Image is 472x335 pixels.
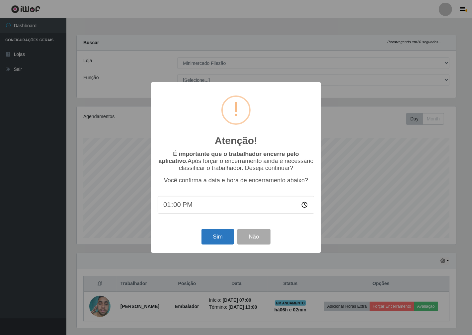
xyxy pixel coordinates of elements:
p: Você confirma a data e hora de encerramento abaixo? [158,177,314,184]
p: Após forçar o encerramento ainda é necessário classificar o trabalhador. Deseja continuar? [158,151,314,172]
h2: Atenção! [215,135,257,147]
button: Não [237,229,270,245]
button: Sim [201,229,234,245]
b: É importante que o trabalhador encerre pelo aplicativo. [158,151,299,164]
